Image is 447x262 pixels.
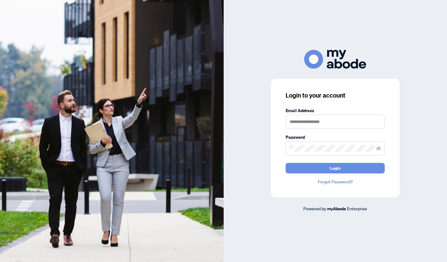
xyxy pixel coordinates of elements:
[303,206,326,211] span: Powered by
[327,205,346,212] a: myAbode
[286,134,385,141] label: Password
[304,50,366,69] img: ma-logo
[330,163,341,173] span: Login
[286,178,385,185] a: Forgot Password?
[286,163,385,173] button: Login
[376,146,381,151] span: eye-invisible
[347,206,367,211] span: Enterprise
[286,91,385,100] h3: Login to your account
[286,107,385,114] label: Email Address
